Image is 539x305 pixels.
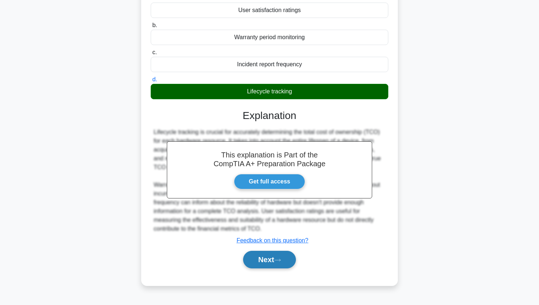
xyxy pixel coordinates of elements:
[154,128,385,233] div: Lifecycle tracking is crucial for accurately determining the total cost of ownership (TCO) for ea...
[243,251,296,268] button: Next
[151,57,388,72] div: Incident report frequency
[152,76,157,82] span: d.
[151,30,388,45] div: Warranty period monitoring
[151,84,388,99] div: Lifecycle tracking
[152,22,157,28] span: b.
[151,3,388,18] div: User satisfaction ratings
[152,49,157,55] span: c.
[155,109,384,122] h3: Explanation
[236,237,308,243] a: Feedback on this question?
[234,174,305,189] a: Get full access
